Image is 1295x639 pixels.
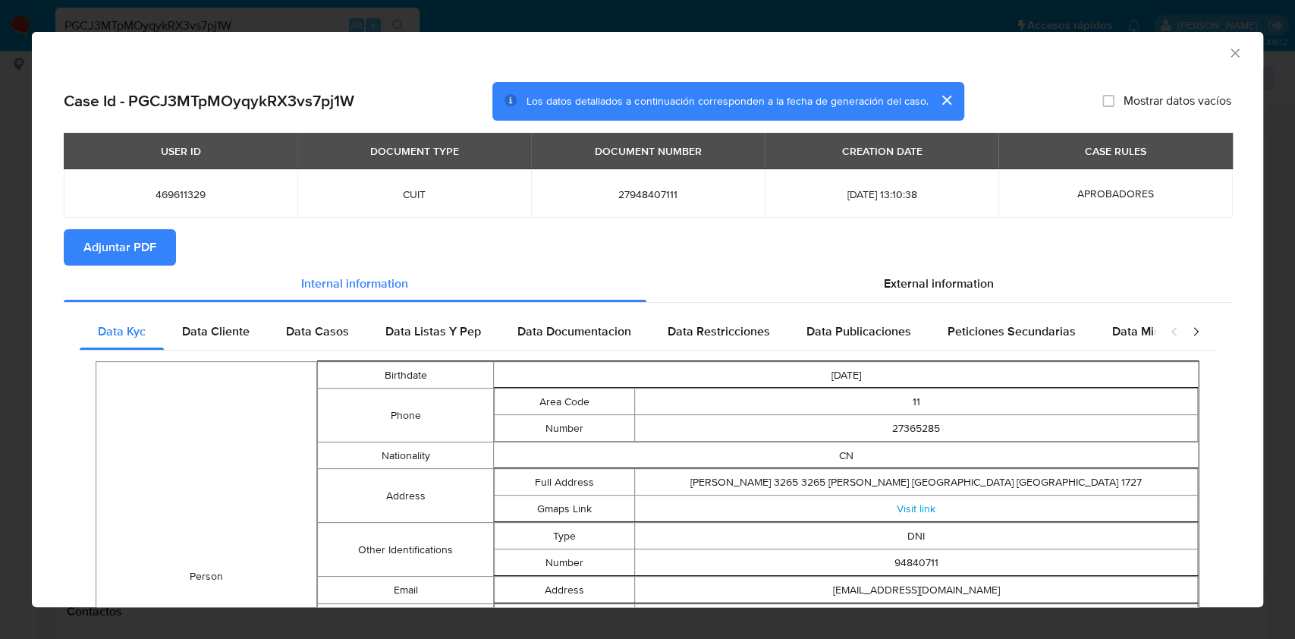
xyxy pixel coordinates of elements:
td: Address [317,469,493,523]
button: Cerrar ventana [1227,46,1241,59]
button: cerrar [928,82,964,118]
span: CUIT [316,187,513,201]
div: USER ID [152,138,210,164]
td: Nationality [317,442,493,469]
div: closure-recommendation-modal [32,32,1263,607]
span: Data Documentacion [517,323,631,340]
td: Birthdate [317,362,493,389]
span: Peticiones Secundarias [948,323,1076,340]
div: CASE RULES [1076,138,1155,164]
span: 27948407111 [549,187,747,201]
td: [PERSON_NAME] 3265 3265 [PERSON_NAME] [GEOGRAPHIC_DATA] [GEOGRAPHIC_DATA] 1727 [635,469,1198,496]
td: 27365285 [635,415,1198,442]
div: Detailed info [64,266,1231,302]
span: Data Casos [286,323,349,340]
td: DNI [635,523,1198,549]
span: Data Restricciones [668,323,770,340]
td: Type [495,604,635,631]
input: Mostrar datos vacíos [1102,95,1114,107]
td: CN [494,442,1199,469]
td: Phone [317,389,493,442]
td: 94840711 [635,549,1198,576]
td: Full Address [495,469,635,496]
td: Other Identifications [317,523,493,577]
span: Data Listas Y Pep [385,323,481,340]
td: Number [495,549,635,576]
span: Internal information [301,275,408,292]
td: 11 [635,389,1198,415]
span: Los datos detallados a continuación corresponden a la fecha de generación del caso. [526,93,928,109]
span: Mostrar datos vacíos [1124,93,1231,109]
span: External information [884,275,994,292]
h2: Case Id - PGCJ3MTpMOyqykRX3vs7pj1W [64,91,354,111]
td: Email [317,577,493,604]
td: Number [495,415,635,442]
div: DOCUMENT TYPE [361,138,468,164]
td: Area Code [495,389,635,415]
div: CREATION DATE [832,138,931,164]
a: Visit link [897,501,935,516]
span: APROBADORES [1077,186,1154,201]
span: [DATE] 13:10:38 [783,187,980,201]
span: Data Cliente [182,323,250,340]
button: Adjuntar PDF [64,229,176,266]
div: DOCUMENT NUMBER [586,138,711,164]
td: CUIT [635,604,1198,631]
td: [DATE] [494,362,1199,389]
span: Data Minoridad [1112,323,1196,340]
td: Type [495,523,635,549]
td: Gmaps Link [495,496,635,522]
td: Address [495,577,635,603]
span: Data Kyc [98,323,146,340]
div: Detailed internal info [80,313,1155,350]
span: 469611329 [82,187,279,201]
span: Data Publicaciones [806,323,911,340]
td: [EMAIL_ADDRESS][DOMAIN_NAME] [635,577,1198,603]
span: Adjuntar PDF [83,231,156,264]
